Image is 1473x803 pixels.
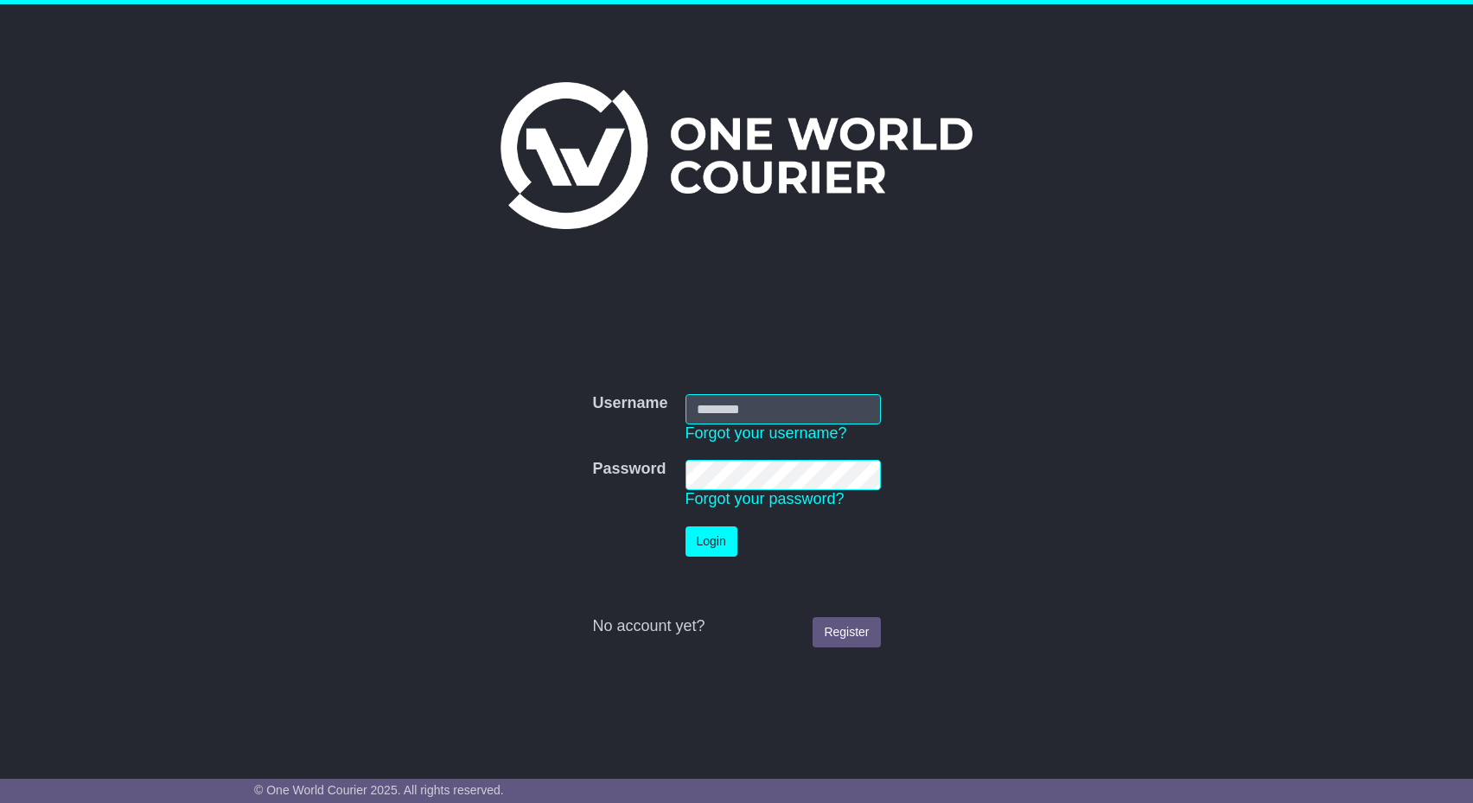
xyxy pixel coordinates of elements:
label: Password [592,460,666,479]
label: Username [592,394,667,413]
img: One World [501,82,972,229]
a: Forgot your username? [685,424,847,442]
button: Login [685,526,737,557]
div: No account yet? [592,617,880,636]
span: © One World Courier 2025. All rights reserved. [254,783,504,797]
a: Register [813,617,880,647]
a: Forgot your password? [685,490,845,507]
